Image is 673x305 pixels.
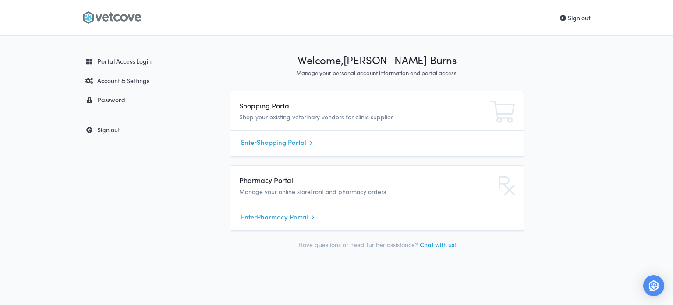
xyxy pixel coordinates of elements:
a: Sign out [560,13,591,22]
div: Portal Access Login [81,57,193,65]
a: Sign out [80,122,198,137]
a: Portal Access Login [80,53,198,69]
a: EnterPharmacy Portal [241,210,513,223]
p: Manage your online storefront and pharmacy orders [239,187,423,197]
h4: Pharmacy Portal [239,175,423,185]
p: Manage your personal account information and portal access. [230,69,524,77]
p: Shop your existing veterinary vendors for clinic supplies [239,112,423,122]
a: Chat with us! [420,240,456,249]
div: Password [81,95,193,104]
a: Account & Settings [80,72,198,88]
p: Have questions or need further assistance? [230,240,524,250]
div: Account & Settings [81,76,193,85]
div: Sign out [81,125,193,134]
a: EnterShopping Portal [241,136,513,149]
a: Password [80,92,198,108]
h1: Welcome, [PERSON_NAME] Burns [230,53,524,67]
div: Open Intercom Messenger [643,275,664,296]
h4: Shopping Portal [239,100,423,111]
